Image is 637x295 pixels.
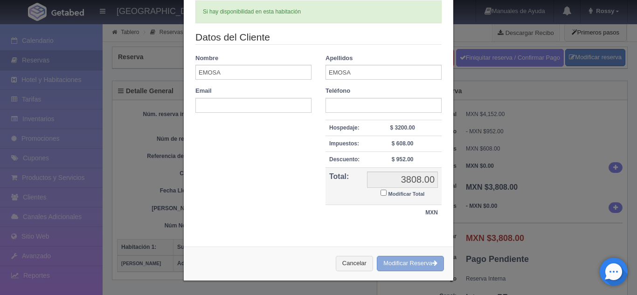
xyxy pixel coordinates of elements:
[377,256,444,271] button: Modificar Reserva
[325,168,363,205] th: Total:
[195,0,442,23] div: Si hay disponibilidad en esta habitación
[336,256,373,271] button: Cancelar
[425,209,438,216] strong: MXN
[325,87,350,96] label: Teléfono
[325,120,363,136] th: Hospedaje:
[195,30,442,45] legend: Datos del Cliente
[381,190,387,196] input: Modificar Total
[325,152,363,168] th: Descuento:
[195,54,218,63] label: Nombre
[195,87,212,96] label: Email
[388,191,425,197] small: Modificar Total
[392,156,414,163] strong: $ 952.00
[325,136,363,151] th: Impuestos:
[325,54,353,63] label: Apellidos
[390,124,415,131] strong: $ 3200.00
[392,140,414,147] strong: $ 608.00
